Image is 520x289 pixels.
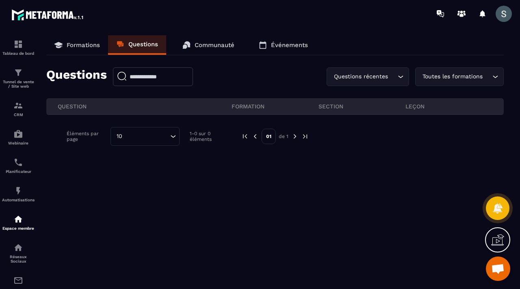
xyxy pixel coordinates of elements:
[279,133,288,140] p: de 1
[13,157,23,167] img: scheduler
[486,257,510,281] a: Ouvrir le chat
[2,33,35,62] a: formationformationTableau de bord
[327,67,409,86] div: Search for option
[13,68,23,78] img: formation
[174,35,243,55] a: Communauté
[114,132,125,141] span: 10
[318,103,405,110] p: section
[2,151,35,180] a: schedulerschedulerPlanificateur
[2,237,35,270] a: social-networksocial-networkRéseaux Sociaux
[301,133,309,140] img: next
[332,72,390,81] span: Questions récentes
[2,198,35,202] p: Automatisations
[2,62,35,95] a: formationformationTunnel de vente / Site web
[2,80,35,88] p: Tunnel de vente / Site web
[2,141,35,145] p: Webinaire
[2,112,35,117] p: CRM
[128,41,158,48] p: Questions
[13,243,23,252] img: social-network
[46,67,107,86] p: Questions
[13,186,23,196] img: automations
[46,35,108,55] a: Formations
[58,103,232,110] p: QUESTION
[2,226,35,231] p: Espace membre
[484,72,490,81] input: Search for option
[13,101,23,110] img: formation
[271,41,308,49] p: Événements
[67,131,106,142] p: Éléments par page
[2,254,35,263] p: Réseaux Sociaux
[420,72,484,81] span: Toutes les formations
[291,133,299,140] img: next
[251,35,316,55] a: Événements
[251,133,259,140] img: prev
[108,35,166,55] a: Questions
[241,133,249,140] img: prev
[13,276,23,285] img: email
[2,169,35,174] p: Planificateur
[2,95,35,123] a: formationformationCRM
[190,131,229,142] p: 1-0 sur 0 éléments
[415,67,504,86] div: Search for option
[11,7,84,22] img: logo
[13,214,23,224] img: automations
[232,103,318,110] p: FORMATION
[2,180,35,208] a: automationsautomationsAutomatisations
[13,39,23,49] img: formation
[195,41,234,49] p: Communauté
[125,132,168,141] input: Search for option
[390,72,396,81] input: Search for option
[2,51,35,56] p: Tableau de bord
[262,129,276,144] p: 01
[67,41,100,49] p: Formations
[13,129,23,139] img: automations
[2,123,35,151] a: automationsautomationsWebinaire
[110,127,180,146] div: Search for option
[405,103,492,110] p: leçon
[2,208,35,237] a: automationsautomationsEspace membre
